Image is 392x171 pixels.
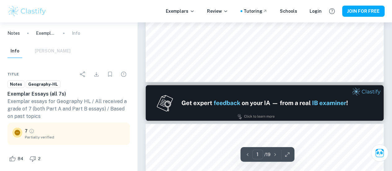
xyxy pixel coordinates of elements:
p: Review [207,8,228,15]
a: Login [310,8,322,15]
div: Bookmark [104,68,116,80]
p: Info [72,30,80,37]
span: Title [7,71,19,77]
p: Exemplars [166,8,195,15]
div: Report issue [117,68,130,80]
img: Ad [146,85,384,121]
span: 2 [35,156,44,162]
img: Clastify logo [7,5,47,17]
p: / 19 [264,151,271,158]
div: Dislike [28,154,44,164]
h6: Exemplar Essays (all 7s) [7,90,130,98]
a: Geography-HL [26,80,60,88]
span: Geography-HL [26,81,60,88]
span: 84 [14,156,27,162]
a: Notes [7,80,24,88]
div: Download [90,68,103,80]
p: Exemplar Essays (all 7s) [36,30,56,37]
a: Grade partially verified [29,128,34,134]
p: Exemplar essays for Geography HL / All received a grade of 7 (both Part A and Part B essays) / Ba... [7,98,130,120]
span: Partially verified [25,134,125,140]
div: Share [77,68,89,80]
div: Like [7,154,27,164]
button: Ask Clai [371,144,388,162]
span: Notes [8,81,24,88]
a: Schools [280,8,297,15]
button: Info [7,44,22,58]
button: JOIN FOR FREE [342,6,385,17]
a: Notes [7,30,20,37]
p: 7 [25,128,28,134]
button: Help and Feedback [327,6,337,16]
a: Tutoring [244,8,267,15]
